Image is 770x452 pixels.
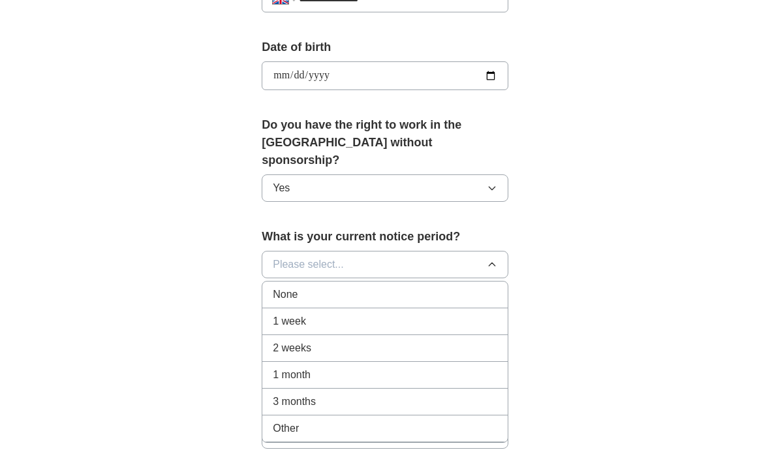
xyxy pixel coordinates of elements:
[273,257,344,272] span: Please select...
[273,180,290,196] span: Yes
[273,394,316,410] span: 3 months
[262,174,508,202] button: Yes
[262,116,508,169] label: Do you have the right to work in the [GEOGRAPHIC_DATA] without sponsorship?
[262,228,508,246] label: What is your current notice period?
[262,39,508,56] label: Date of birth
[262,251,508,278] button: Please select...
[273,367,311,383] span: 1 month
[273,421,299,436] span: Other
[273,340,311,356] span: 2 weeks
[273,314,306,329] span: 1 week
[273,287,298,302] span: None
